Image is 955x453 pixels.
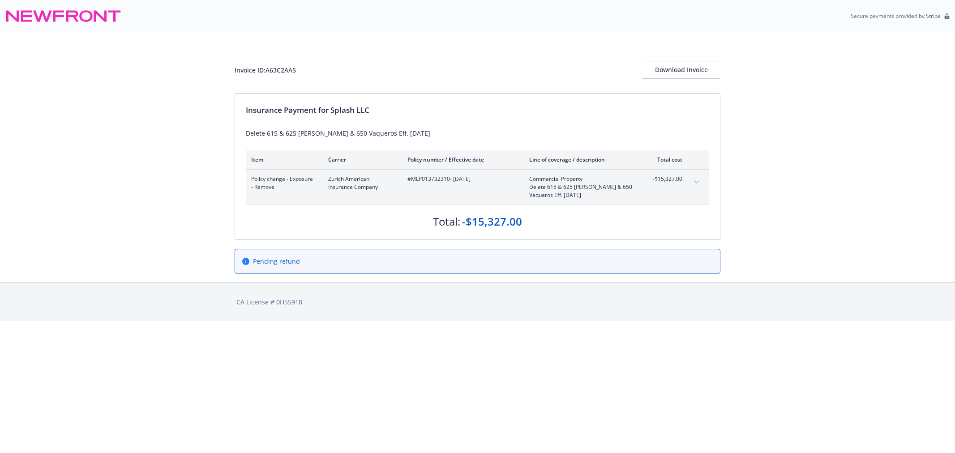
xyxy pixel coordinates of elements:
[246,170,709,205] div: Policy change - Exposure - RemoveZurich American Insurance Company#MLP013732310- [DATE]Commercial...
[328,175,393,191] span: Zurich American Insurance Company
[529,156,634,163] div: Line of coverage / description
[529,175,634,199] span: Commercial PropertyDelete 615 & 625 [PERSON_NAME] & 650 Vaqueros Eff. [DATE]
[328,156,393,163] div: Carrier
[236,297,719,307] div: CA License # 0H55918
[642,61,720,78] div: Download Invoice
[649,156,682,163] div: Total cost
[246,128,709,138] div: Delete 615 & 625 [PERSON_NAME] & 650 Vaqueros Eff. [DATE]
[407,156,515,163] div: Policy number / Effective date
[253,256,300,266] span: Pending refund
[642,61,720,79] button: Download Invoice
[407,175,515,183] span: #MLP013732310 - [DATE]
[246,104,709,116] div: Insurance Payment for Splash LLC
[462,214,522,229] div: -$15,327.00
[251,175,314,191] span: Policy change - Exposure - Remove
[649,175,682,183] span: -$15,327.00
[251,156,314,163] div: Item
[529,183,634,199] span: Delete 615 & 625 [PERSON_NAME] & 650 Vaqueros Eff. [DATE]
[689,175,704,189] button: expand content
[851,12,941,20] p: Secure payments provided by Stripe
[235,65,296,75] div: Invoice ID: A63C2AA5
[433,214,460,229] div: Total:
[529,175,634,183] span: Commercial Property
